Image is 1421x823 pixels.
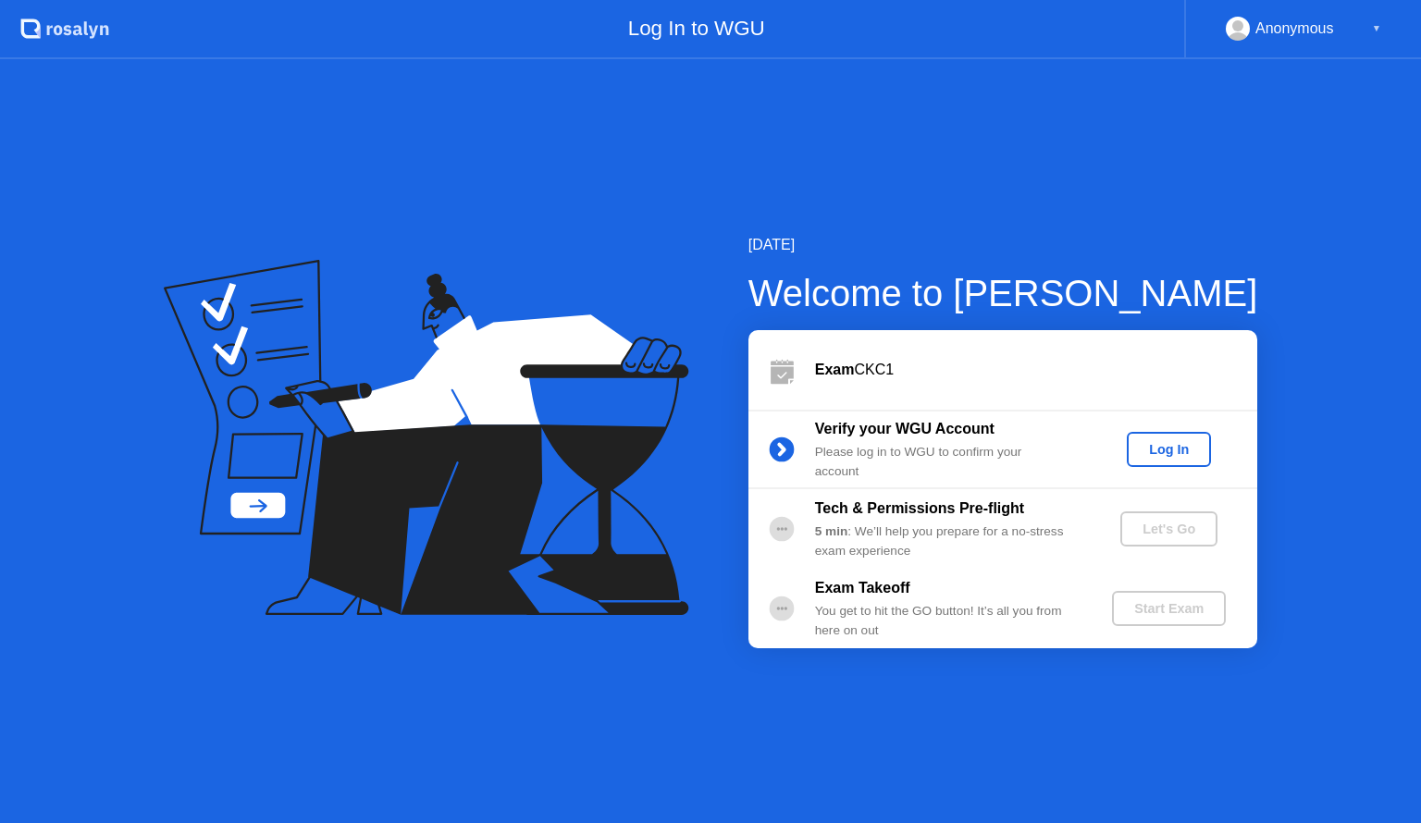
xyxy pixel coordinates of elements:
b: Exam [815,362,855,377]
button: Start Exam [1112,591,1226,626]
button: Let's Go [1120,511,1217,547]
div: Log In [1134,442,1204,457]
b: Exam Takeoff [815,580,910,596]
button: Log In [1127,432,1211,467]
div: CKC1 [815,359,1257,381]
div: You get to hit the GO button! It’s all you from here on out [815,602,1081,640]
div: Let's Go [1128,522,1210,536]
div: : We’ll help you prepare for a no-stress exam experience [815,522,1081,560]
div: Please log in to WGU to confirm your account [815,443,1081,481]
div: ▼ [1372,17,1381,41]
b: Tech & Permissions Pre-flight [815,500,1024,516]
b: 5 min [815,524,848,538]
div: [DATE] [748,234,1258,256]
div: Start Exam [1119,601,1218,616]
div: Anonymous [1255,17,1334,41]
div: Welcome to [PERSON_NAME] [748,265,1258,321]
b: Verify your WGU Account [815,421,995,436]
